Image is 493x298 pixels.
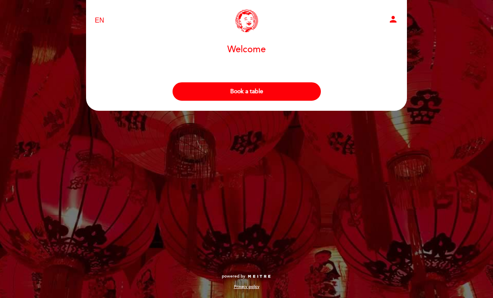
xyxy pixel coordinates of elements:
h1: Welcome [227,45,266,55]
img: MEITRE [247,275,271,279]
button: person [388,14,398,27]
button: Book a table [173,82,321,101]
a: Niño Gordo [194,9,299,32]
i: person [388,14,398,24]
a: powered by [222,273,271,279]
span: powered by [222,273,245,279]
a: Privacy policy [234,284,259,290]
